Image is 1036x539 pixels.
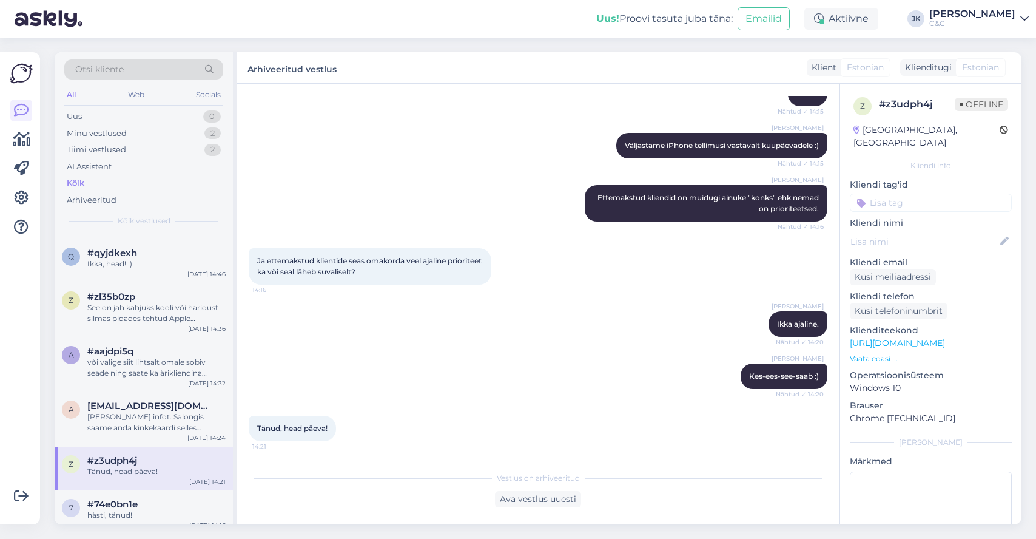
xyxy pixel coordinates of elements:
[87,510,226,521] div: hästi, tänud!
[929,19,1015,29] div: C&C
[87,259,226,269] div: Ikka, head! :)
[907,10,924,27] div: JK
[776,337,824,347] span: Nähtud ✓ 14:20
[67,177,84,189] div: Kõik
[850,235,998,248] input: Lisa nimi
[204,144,221,156] div: 2
[118,215,170,226] span: Kõik vestlused
[10,62,33,85] img: Askly Logo
[772,123,824,132] span: [PERSON_NAME]
[187,269,226,279] div: [DATE] 14:46
[853,124,1000,149] div: [GEOGRAPHIC_DATA], [GEOGRAPHIC_DATA]
[778,107,824,116] span: Nähtud ✓ 14:15
[189,477,226,486] div: [DATE] 14:21
[738,7,790,30] button: Emailid
[252,442,298,451] span: 14:21
[69,296,73,305] span: z
[69,459,73,469] span: z
[850,269,936,285] div: Küsi meiliaadressi
[955,98,1008,111] span: Offline
[189,521,226,530] div: [DATE] 14:16
[772,175,824,185] span: [PERSON_NAME]
[625,141,819,150] span: Väljastame iPhone tellimusi vastavalt kuupäevadele :)
[850,303,947,319] div: Küsi telefoninumbrit
[203,110,221,123] div: 0
[850,353,1012,364] p: Vaata edasi ...
[257,256,483,276] span: Ja ettemakstud klientide seas omakorda veel ajaline prioriteet ka või seal läheb suvaliselt?
[804,8,878,30] div: Aktiivne
[187,433,226,442] div: [DATE] 14:24
[777,319,819,328] span: Ikka ajaline.
[778,222,824,231] span: Nähtud ✓ 14:16
[850,178,1012,191] p: Kliendi tag'id
[87,302,226,324] div: See on jah kahjuks kooli või haridust silmas pidades tehtud Apple kampaania ehk Macbookid ja iPadid.
[67,161,112,173] div: AI Assistent
[87,248,137,259] span: #qyjdkexh
[879,97,955,112] div: # z3udph4j
[900,61,952,74] div: Klienditugi
[69,405,74,414] span: a
[247,59,337,76] label: Arhiveeritud vestlus
[252,285,298,294] span: 14:16
[67,110,82,123] div: Uus
[68,252,74,261] span: q
[850,337,945,348] a: [URL][DOMAIN_NAME]
[850,194,1012,212] input: Lisa tag
[87,346,133,357] span: #aajdpi5q
[772,354,824,363] span: [PERSON_NAME]
[807,61,836,74] div: Klient
[497,473,580,484] span: Vestlus on arhiveeritud
[772,302,824,311] span: [PERSON_NAME]
[67,194,116,206] div: Arhiveeritud
[75,63,124,76] span: Otsi kliente
[69,503,73,512] span: 7
[597,193,821,213] span: Ettemakstud kliendid on muidugi ainuke "konks" ehk nemad on prioriteetsed.
[847,61,884,74] span: Estonian
[126,87,147,103] div: Web
[204,127,221,140] div: 2
[87,357,226,379] div: või valige siit lihtsalt omale sobiv seade ning saate ka ärikliendina eeltellida otse veebilehelt...
[67,144,126,156] div: Tiimi vestlused
[257,424,328,433] span: Tänud, head päeva!
[850,290,1012,303] p: Kliendi telefon
[850,217,1012,229] p: Kliendi nimi
[778,159,824,168] span: Nähtud ✓ 14:15
[749,371,819,381] span: Kes-ees-see-saab :)
[188,324,226,333] div: [DATE] 14:36
[87,401,214,412] span: aasamartinaasa@gmail.com
[69,350,74,359] span: a
[929,9,1029,29] a: [PERSON_NAME]C&C
[860,101,865,110] span: z
[850,369,1012,382] p: Operatsioonisüsteem
[64,87,78,103] div: All
[929,9,1015,19] div: [PERSON_NAME]
[962,61,999,74] span: Estonian
[188,379,226,388] div: [DATE] 14:32
[850,399,1012,412] p: Brauser
[850,382,1012,395] p: Windows 10
[495,491,581,507] div: Ava vestlus uuesti
[850,324,1012,337] p: Klienditeekond
[776,390,824,399] span: Nähtud ✓ 14:20
[193,87,223,103] div: Socials
[596,13,619,24] b: Uus!
[87,291,135,302] span: #zl35b0zp
[67,127,127,140] div: Minu vestlused
[596,12,733,26] div: Proovi tasuta juba täna:
[850,412,1012,425] p: Chrome [TECHNICAL_ID]
[850,455,1012,468] p: Märkmed
[87,412,226,433] div: [PERSON_NAME] infot. Salongis saame anda kinkekaardi selles vääringus, mis nii öelda üle jääb või...
[87,499,138,510] span: #74e0bn1e
[850,437,1012,448] div: [PERSON_NAME]
[850,256,1012,269] p: Kliendi email
[850,160,1012,171] div: Kliendi info
[87,455,137,466] span: #z3udph4j
[87,466,226,477] div: Tänud, head päeva!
